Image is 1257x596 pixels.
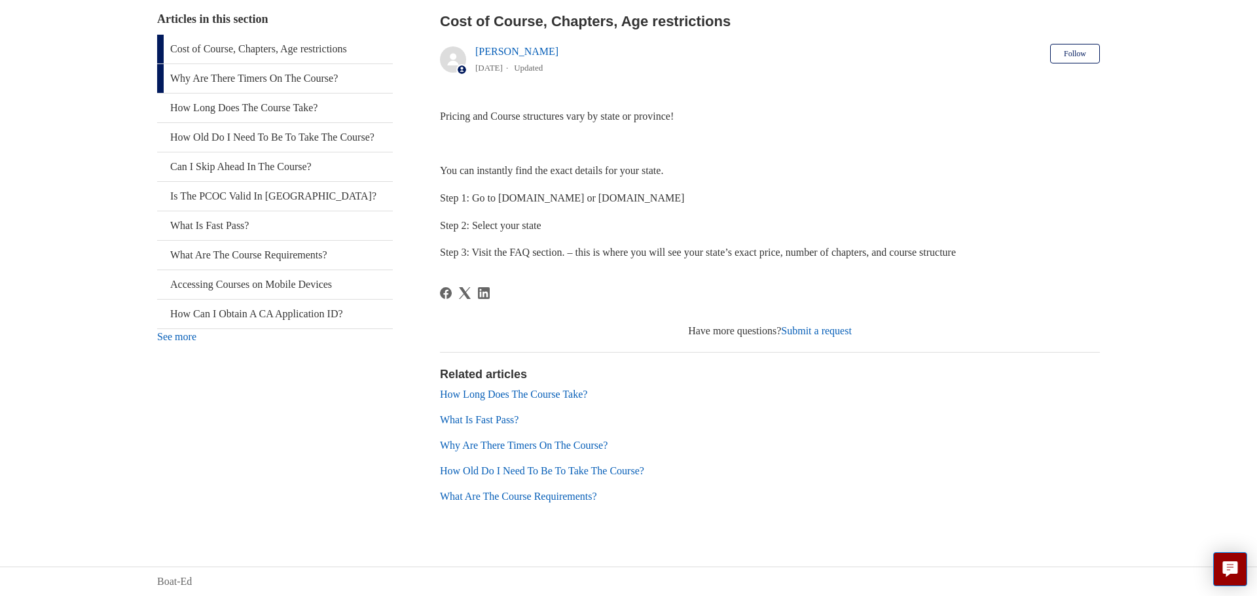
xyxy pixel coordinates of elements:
[440,440,608,451] a: Why Are There Timers On The Course?
[440,111,674,122] span: Pricing and Course structures vary by state or province!
[157,123,393,152] a: How Old Do I Need To Be To Take The Course?
[478,287,490,299] a: LinkedIn
[440,192,684,203] span: Step 1: Go to [DOMAIN_NAME] or [DOMAIN_NAME]
[157,331,196,342] a: See more
[440,366,1100,383] h2: Related articles
[475,46,558,57] a: [PERSON_NAME]
[459,287,471,299] a: X Corp
[157,211,393,240] a: What Is Fast Pass?
[157,270,393,299] a: Accessing Courses on Mobile Devices
[157,300,393,328] a: How Can I Obtain A CA Application ID?
[781,325,852,336] a: Submit a request
[440,10,1100,32] h2: Cost of Course, Chapters, Age restrictions
[440,414,519,425] a: What Is Fast Pass?
[157,64,393,93] a: Why Are There Timers On The Course?
[157,241,393,270] a: What Are The Course Requirements?
[440,287,452,299] svg: Share this page on Facebook
[478,287,490,299] svg: Share this page on LinkedIn
[157,94,393,122] a: How Long Does The Course Take?
[440,287,452,299] a: Facebook
[1050,44,1100,63] button: Follow Article
[440,247,956,258] span: Step 3: Visit the FAQ section. – this is where you will see your state’s exact price, number of c...
[475,63,503,73] time: 04/08/2025, 13:01
[440,491,597,502] a: What Are The Course Requirements?
[157,574,192,589] a: Boat-Ed
[157,12,268,26] span: Articles in this section
[440,389,587,400] a: How Long Does The Course Take?
[514,63,543,73] li: Updated
[459,287,471,299] svg: Share this page on X Corp
[440,220,541,231] span: Step 2: Select your state
[157,152,393,181] a: Can I Skip Ahead In The Course?
[157,35,393,63] a: Cost of Course, Chapters, Age restrictions
[157,182,393,211] a: Is The PCOC Valid In [GEOGRAPHIC_DATA]?
[440,165,663,176] span: You can instantly find the exact details for your state.
[440,465,644,476] a: How Old Do I Need To Be To Take The Course?
[1213,552,1247,586] button: Live chat
[440,323,1100,339] div: Have more questions?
